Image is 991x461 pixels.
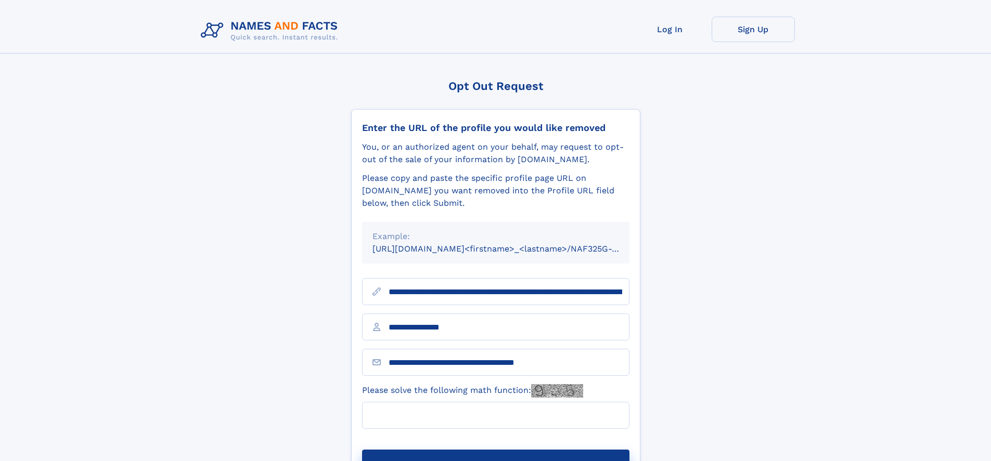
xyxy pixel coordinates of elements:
[712,17,795,42] a: Sign Up
[628,17,712,42] a: Log In
[362,172,629,209] div: Please copy and paste the specific profile page URL on [DOMAIN_NAME] you want removed into the Pr...
[372,230,619,243] div: Example:
[197,17,346,45] img: Logo Names and Facts
[372,244,649,254] small: [URL][DOMAIN_NAME]<firstname>_<lastname>/NAF325G-xxxxxxxx
[362,141,629,166] div: You, or an authorized agent on your behalf, may request to opt-out of the sale of your informatio...
[362,384,583,398] label: Please solve the following math function:
[362,122,629,134] div: Enter the URL of the profile you would like removed
[351,80,640,93] div: Opt Out Request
